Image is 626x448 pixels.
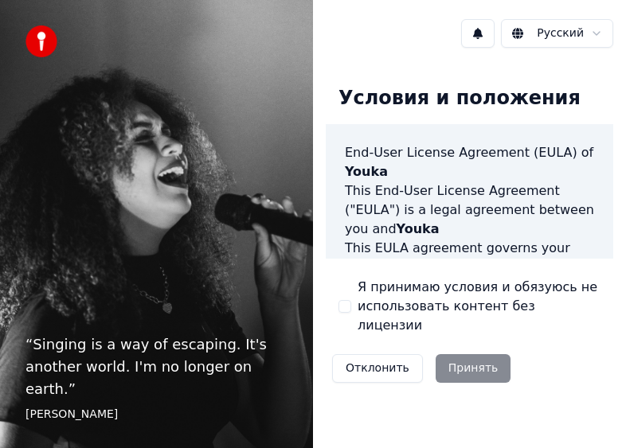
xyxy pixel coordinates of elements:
[332,354,423,383] button: Отклонить
[345,143,594,181] h3: End-User License Agreement (EULA) of
[326,73,593,124] div: Условия и положения
[358,278,601,335] label: Я принимаю условия и обязуюсь не использовать контент без лицензии
[345,239,594,353] p: This EULA agreement governs your acquisition and use of our software ("Software") directly from o...
[397,221,440,236] span: Youka
[25,407,288,423] footer: [PERSON_NAME]
[25,25,57,57] img: youka
[345,181,594,239] p: This End-User License Agreement ("EULA") is a legal agreement between you and
[345,164,388,179] span: Youka
[25,333,288,400] p: “ Singing is a way of escaping. It's another world. I'm no longer on earth. ”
